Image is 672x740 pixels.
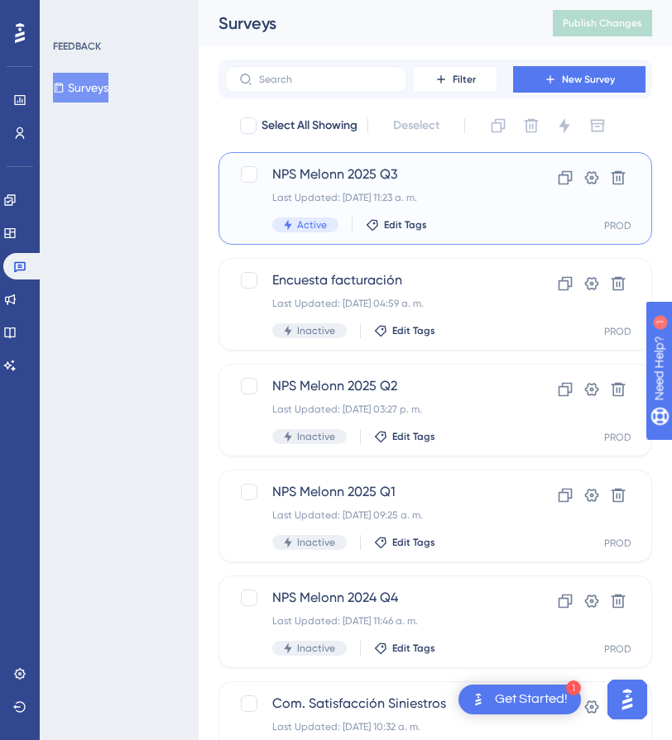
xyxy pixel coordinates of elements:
div: PROD [604,325,631,338]
button: Edit Tags [374,430,435,443]
div: PROD [604,431,631,444]
div: PROD [604,642,631,656]
span: Active [297,218,327,232]
span: Select All Showing [262,116,358,136]
div: Surveys [218,12,511,35]
span: Encuesta facturación [272,270,466,290]
button: Publish Changes [553,10,652,36]
span: Filter [453,73,476,86]
span: NPS Melonn 2025 Q3 [272,165,466,184]
div: Last Updated: [DATE] 10:32 a. m. [272,720,466,733]
span: Edit Tags [392,430,435,443]
span: Publish Changes [563,17,642,30]
div: PROD [604,537,631,550]
span: Com. Satisfacción Siniestros [272,694,466,714]
div: 1 [566,680,581,695]
button: Edit Tags [374,642,435,655]
input: Search [259,74,393,85]
button: Edit Tags [374,536,435,549]
div: Last Updated: [DATE] 09:25 a. m. [272,508,466,522]
iframe: UserGuiding AI Assistant Launcher [602,675,652,724]
span: Edit Tags [384,218,427,232]
button: Deselect [378,111,454,141]
span: NPS Melonn 2025 Q1 [272,482,466,502]
span: Edit Tags [392,324,435,337]
div: Last Updated: [DATE] 04:59 a. m. [272,297,466,310]
button: Edit Tags [374,324,435,337]
span: Edit Tags [392,642,435,655]
button: Surveys [53,73,108,103]
div: Last Updated: [DATE] 03:27 p. m. [272,403,466,416]
span: NPS Melonn 2024 Q4 [272,588,466,608]
div: PROD [604,219,631,232]
span: Inactive [297,536,335,549]
div: Open Get Started! checklist, remaining modules: 1 [458,685,581,714]
div: FEEDBACK [53,40,101,53]
div: Last Updated: [DATE] 11:23 a. m. [272,191,466,204]
span: Inactive [297,642,335,655]
div: Get Started! [495,690,568,709]
span: New Survey [562,73,615,86]
img: launcher-image-alternative-text [468,690,488,709]
span: Need Help? [39,4,103,24]
div: 1 [115,8,120,21]
span: Inactive [297,430,335,443]
button: New Survey [513,66,646,93]
div: Last Updated: [DATE] 11:46 a. m. [272,614,466,628]
span: Edit Tags [392,536,435,549]
span: Inactive [297,324,335,337]
button: Edit Tags [366,218,427,232]
span: NPS Melonn 2025 Q2 [272,376,466,396]
button: Filter [414,66,497,93]
span: Deselect [393,116,439,136]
